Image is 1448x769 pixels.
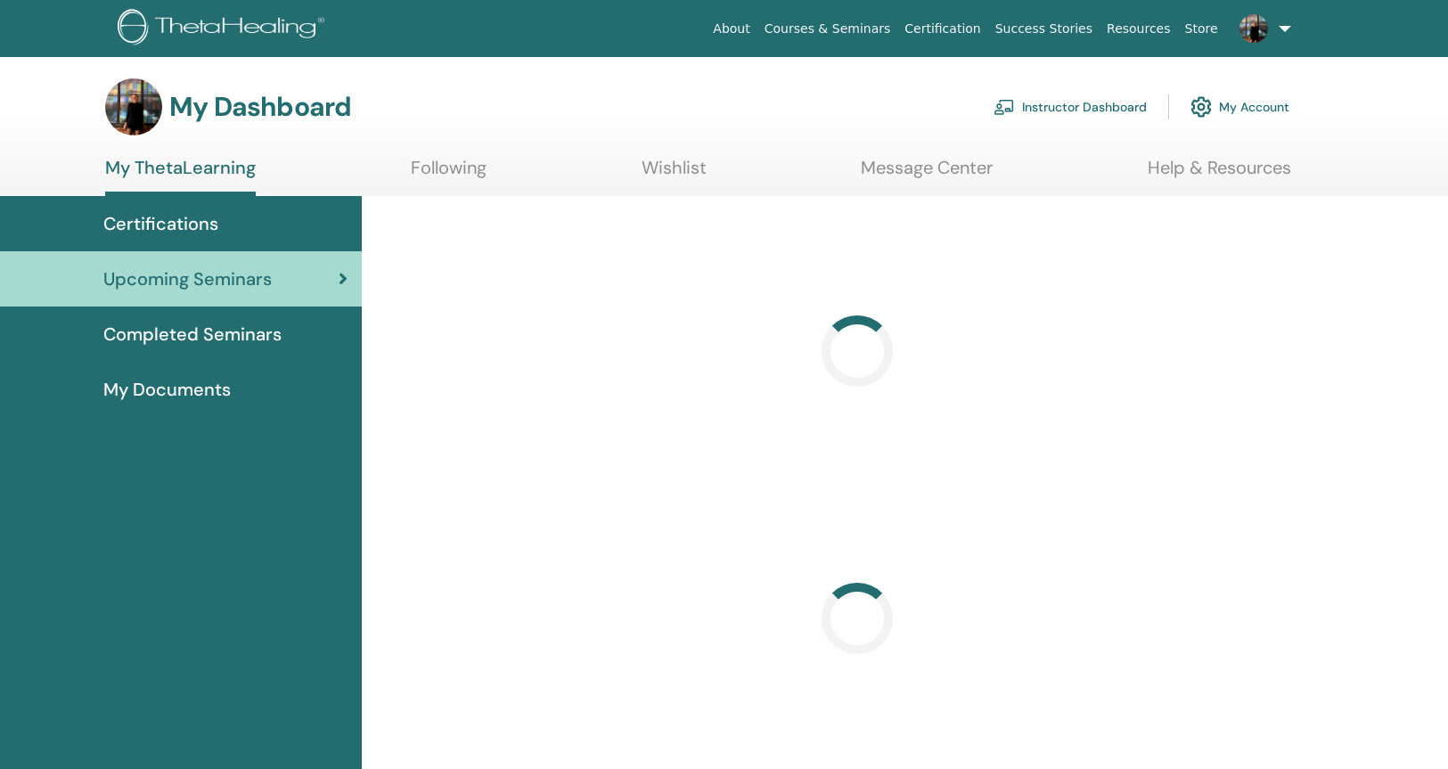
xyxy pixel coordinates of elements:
a: Certification [897,12,987,45]
img: chalkboard-teacher.svg [994,99,1015,115]
span: Completed Seminars [103,321,282,348]
a: Wishlist [642,157,707,192]
a: Success Stories [988,12,1100,45]
a: My ThetaLearning [105,157,256,196]
a: Courses & Seminars [757,12,898,45]
a: Instructor Dashboard [994,87,1147,127]
a: Message Center [861,157,993,192]
span: Certifications [103,210,218,237]
img: default.jpg [1239,14,1268,43]
span: My Documents [103,376,231,403]
a: About [706,12,757,45]
a: Following [411,157,487,192]
img: default.jpg [105,78,162,135]
h3: My Dashboard [169,91,351,123]
span: Upcoming Seminars [103,266,272,292]
img: cog.svg [1190,92,1212,122]
a: Store [1178,12,1225,45]
img: logo.png [118,9,331,49]
a: Resources [1100,12,1178,45]
a: My Account [1190,87,1289,127]
a: Help & Resources [1148,157,1291,192]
